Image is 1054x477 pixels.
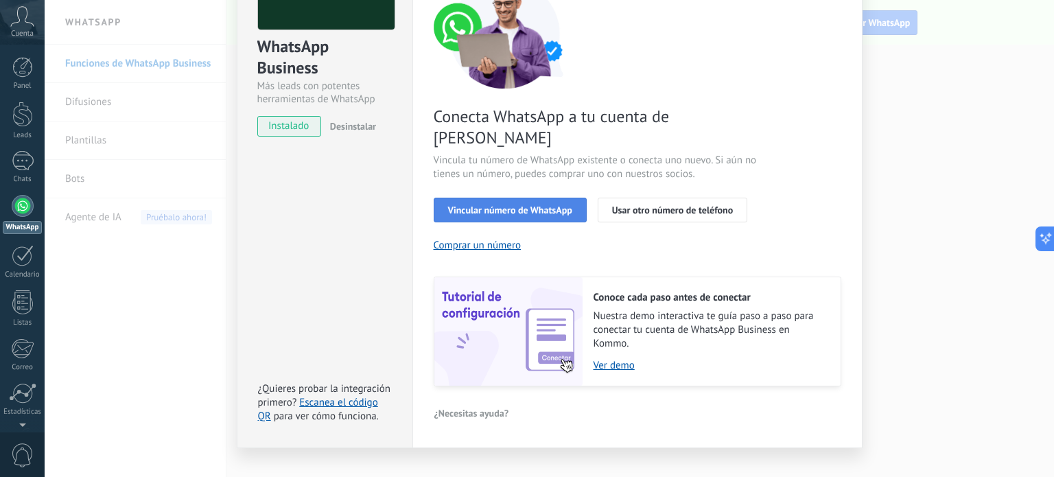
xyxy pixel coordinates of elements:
div: Leads [3,131,43,140]
button: Desinstalar [325,116,376,137]
span: Conecta WhatsApp a tu cuenta de [PERSON_NAME] [434,106,760,148]
div: WhatsApp Business [257,36,393,80]
button: Comprar un número [434,239,522,252]
span: para ver cómo funciona. [274,410,379,423]
h2: Conoce cada paso antes de conectar [594,291,827,304]
a: Ver demo [594,359,827,372]
div: WhatsApp [3,221,42,234]
span: ¿Quieres probar la integración primero? [258,382,391,409]
div: Estadísticas [3,408,43,417]
button: Vincular número de WhatsApp [434,198,587,222]
div: Más leads con potentes herramientas de WhatsApp [257,80,393,106]
button: Usar otro número de teléfono [598,198,747,222]
div: Panel [3,82,43,91]
div: Listas [3,318,43,327]
span: Desinstalar [330,120,376,132]
a: Escanea el código QR [258,396,378,423]
span: ¿Necesitas ayuda? [434,408,509,418]
span: Usar otro número de teléfono [612,205,733,215]
span: Cuenta [11,30,34,38]
div: Correo [3,363,43,372]
div: Chats [3,175,43,184]
span: Vincula tu número de WhatsApp existente o conecta uno nuevo. Si aún no tienes un número, puedes c... [434,154,760,181]
button: ¿Necesitas ayuda? [434,403,510,423]
span: instalado [258,116,320,137]
span: Vincular número de WhatsApp [448,205,572,215]
div: Calendario [3,270,43,279]
span: Nuestra demo interactiva te guía paso a paso para conectar tu cuenta de WhatsApp Business en Kommo. [594,310,827,351]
